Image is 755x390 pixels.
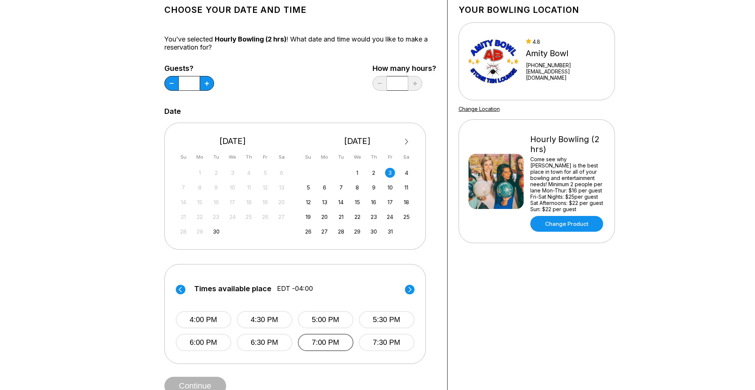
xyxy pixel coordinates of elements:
[352,227,362,236] div: Choose Wednesday, October 29th, 2025
[459,5,615,15] h1: Your bowling location
[369,197,379,207] div: Choose Thursday, October 16th, 2025
[244,168,254,178] div: Not available Thursday, September 4th, 2025
[277,152,286,162] div: Sa
[352,152,362,162] div: We
[402,212,412,222] div: Choose Saturday, October 25th, 2025
[164,35,436,51] div: You’ve selected ! What date and time would you like to make a reservation for?
[194,285,271,293] span: Times available place
[228,168,238,178] div: Not available Wednesday, September 3rd, 2025
[178,197,188,207] div: Not available Sunday, September 14th, 2025
[178,212,188,222] div: Not available Sunday, September 21st, 2025
[277,197,286,207] div: Not available Saturday, September 20th, 2025
[359,311,414,328] button: 5:30 PM
[303,197,313,207] div: Choose Sunday, October 12th, 2025
[178,167,288,236] div: month 2025-09
[195,168,205,178] div: Not available Monday, September 1st, 2025
[369,212,379,222] div: Choose Thursday, October 23rd, 2025
[530,216,603,232] a: Change Product
[237,334,292,351] button: 6:30 PM
[300,136,414,146] div: [DATE]
[195,227,205,236] div: Not available Monday, September 29th, 2025
[244,152,254,162] div: Th
[244,183,254,192] div: Not available Thursday, September 11th, 2025
[302,167,413,236] div: month 2025-10
[260,197,270,207] div: Not available Friday, September 19th, 2025
[195,183,205,192] div: Not available Monday, September 8th, 2025
[244,197,254,207] div: Not available Thursday, September 18th, 2025
[352,197,362,207] div: Choose Wednesday, October 15th, 2025
[385,183,395,192] div: Choose Friday, October 10th, 2025
[303,212,313,222] div: Choose Sunday, October 19th, 2025
[211,183,221,192] div: Not available Tuesday, September 9th, 2025
[303,183,313,192] div: Choose Sunday, October 5th, 2025
[530,134,605,154] div: Hourly Bowling (2 hrs)
[277,183,286,192] div: Not available Saturday, September 13th, 2025
[320,197,330,207] div: Choose Monday, October 13th, 2025
[195,152,205,162] div: Mo
[244,212,254,222] div: Not available Thursday, September 25th, 2025
[298,311,353,328] button: 5:00 PM
[164,107,181,115] label: Date
[336,212,346,222] div: Choose Tuesday, October 21st, 2025
[352,168,362,178] div: Choose Wednesday, October 1st, 2025
[373,64,436,72] label: How many hours?
[178,183,188,192] div: Not available Sunday, September 7th, 2025
[178,152,188,162] div: Su
[237,311,292,328] button: 4:30 PM
[298,334,353,351] button: 7:00 PM
[211,197,221,207] div: Not available Tuesday, September 16th, 2025
[211,227,221,236] div: Choose Tuesday, September 30th, 2025
[164,64,214,72] label: Guests?
[526,62,605,68] div: [PHONE_NUMBER]
[260,152,270,162] div: Fr
[320,183,330,192] div: Choose Monday, October 6th, 2025
[336,152,346,162] div: Tu
[385,168,395,178] div: Choose Friday, October 3rd, 2025
[526,48,605,58] div: Amity Bowl
[228,152,238,162] div: We
[401,136,413,148] button: Next Month
[385,152,395,162] div: Fr
[228,197,238,207] div: Not available Wednesday, September 17th, 2025
[211,168,221,178] div: Not available Tuesday, September 2nd, 2025
[164,5,436,15] h1: Choose your Date and time
[195,212,205,222] div: Not available Monday, September 22nd, 2025
[359,334,414,351] button: 7:30 PM
[303,227,313,236] div: Choose Sunday, October 26th, 2025
[369,227,379,236] div: Choose Thursday, October 30th, 2025
[320,152,330,162] div: Mo
[303,152,313,162] div: Su
[385,227,395,236] div: Choose Friday, October 31st, 2025
[469,154,524,209] img: Hourly Bowling (2 hrs)
[402,183,412,192] div: Choose Saturday, October 11th, 2025
[176,334,231,351] button: 6:00 PM
[320,227,330,236] div: Choose Monday, October 27th, 2025
[402,197,412,207] div: Choose Saturday, October 18th, 2025
[277,168,286,178] div: Not available Saturday, September 6th, 2025
[352,183,362,192] div: Choose Wednesday, October 8th, 2025
[526,39,605,45] div: 4.8
[385,212,395,222] div: Choose Friday, October 24th, 2025
[469,34,520,89] img: Amity Bowl
[277,285,313,293] span: EDT -04:00
[526,68,605,81] a: [EMAIL_ADDRESS][DOMAIN_NAME]
[228,183,238,192] div: Not available Wednesday, September 10th, 2025
[195,197,205,207] div: Not available Monday, September 15th, 2025
[260,183,270,192] div: Not available Friday, September 12th, 2025
[385,197,395,207] div: Choose Friday, October 17th, 2025
[176,136,290,146] div: [DATE]
[260,168,270,178] div: Not available Friday, September 5th, 2025
[215,35,286,43] span: Hourly Bowling (2 hrs)
[320,212,330,222] div: Choose Monday, October 20th, 2025
[178,227,188,236] div: Not available Sunday, September 28th, 2025
[336,183,346,192] div: Choose Tuesday, October 7th, 2025
[369,183,379,192] div: Choose Thursday, October 9th, 2025
[402,168,412,178] div: Choose Saturday, October 4th, 2025
[530,156,605,212] div: Come see why [PERSON_NAME] is the best place in town for all of your bowling and entertainment ne...
[369,152,379,162] div: Th
[352,212,362,222] div: Choose Wednesday, October 22nd, 2025
[369,168,379,178] div: Choose Thursday, October 2nd, 2025
[228,212,238,222] div: Not available Wednesday, September 24th, 2025
[459,106,500,112] a: Change Location
[336,197,346,207] div: Choose Tuesday, October 14th, 2025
